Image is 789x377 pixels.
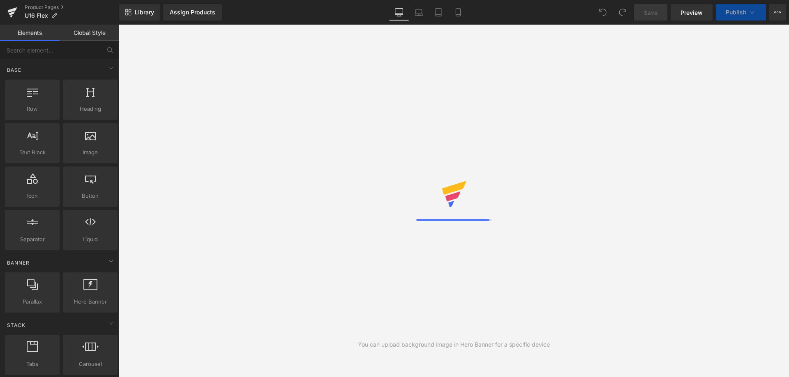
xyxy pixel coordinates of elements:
span: U16 Flex [25,12,48,19]
span: Button [65,192,115,200]
span: Parallax [7,297,57,306]
a: New Library [119,4,160,21]
span: Stack [6,321,26,329]
a: Product Pages [25,4,119,11]
span: Publish [726,9,746,16]
a: Tablet [429,4,448,21]
span: Liquid [65,235,115,244]
span: Base [6,66,22,74]
span: Icon [7,192,57,200]
button: Publish [716,4,766,21]
span: Save [644,8,657,17]
button: More [769,4,786,21]
span: Separator [7,235,57,244]
a: Mobile [448,4,468,21]
span: Hero Banner [65,297,115,306]
span: Row [7,105,57,113]
span: Preview [681,8,703,17]
a: Preview [671,4,713,21]
span: Tabs [7,360,57,368]
button: Redo [614,4,631,21]
a: Laptop [409,4,429,21]
span: Carousel [65,360,115,368]
div: You can upload background image in Hero Banner for a specific device [358,340,550,349]
div: Assign Products [170,9,215,16]
a: Global Style [60,25,119,41]
span: Heading [65,105,115,113]
a: Desktop [389,4,409,21]
span: Image [65,148,115,157]
span: Text Block [7,148,57,157]
button: Undo [595,4,611,21]
span: Banner [6,259,30,267]
span: Library [135,9,154,16]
